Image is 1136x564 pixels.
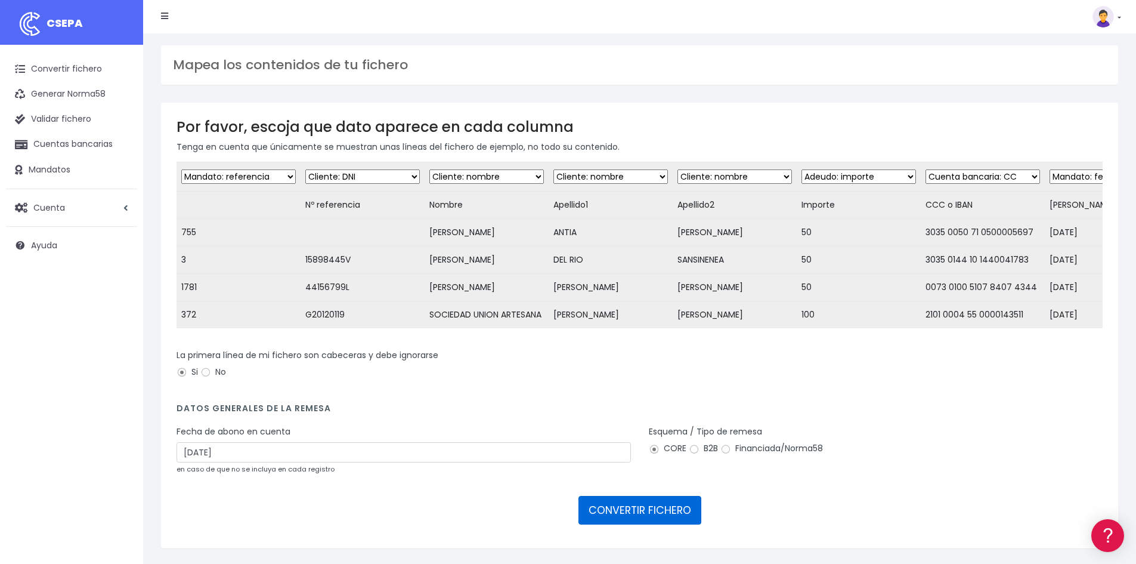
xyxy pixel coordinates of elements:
a: Mandatos [6,158,137,183]
label: No [200,366,226,378]
small: en caso de que no se incluya en cada registro [177,464,335,474]
td: 3035 0050 71 0500005697 [921,219,1045,246]
p: Tenga en cuenta que únicamente se muestran unas líneas del fichero de ejemplo, no todo su contenido. [177,140,1103,153]
a: Ayuda [6,233,137,258]
a: Información general [12,101,227,120]
td: [PERSON_NAME] [425,246,549,274]
label: Fecha de abono en cuenta [177,426,290,438]
td: [PERSON_NAME] [425,274,549,301]
td: Importe [797,192,921,219]
h3: Por favor, escoja que dato aparece en cada columna [177,118,1103,135]
label: Esquema / Tipo de remesa [649,426,762,438]
td: Apellido1 [549,192,673,219]
label: Financiada/Norma58 [720,442,823,455]
td: [PERSON_NAME] [549,301,673,329]
h4: Datos generales de la remesa [177,403,1103,420]
td: 44156799L [301,274,425,301]
h3: Mapea los contenidos de tu fichero [173,57,1106,73]
td: [PERSON_NAME] [673,219,797,246]
td: DEL RIO [549,246,673,274]
a: Videotutoriales [12,188,227,207]
td: SANSINENEA [673,246,797,274]
td: [PERSON_NAME] [425,219,549,246]
td: [PERSON_NAME] [673,274,797,301]
td: 3 [177,246,301,274]
div: Programadores [12,286,227,298]
td: [PERSON_NAME] [549,274,673,301]
td: 15898445V [301,246,425,274]
span: Cuenta [33,201,65,213]
td: Apellido2 [673,192,797,219]
td: CCC o IBAN [921,192,1045,219]
td: 0073 0100 5107 8407 4344 [921,274,1045,301]
a: Convertir fichero [6,57,137,82]
a: Validar fichero [6,107,137,132]
div: Facturación [12,237,227,248]
label: Si [177,366,198,378]
div: Convertir ficheros [12,132,227,143]
label: B2B [689,442,718,455]
td: 100 [797,301,921,329]
td: 50 [797,219,921,246]
td: [PERSON_NAME] [673,301,797,329]
label: CORE [649,442,686,455]
td: 2101 0004 55 0000143511 [921,301,1045,329]
a: API [12,305,227,323]
td: Nombre [425,192,549,219]
a: Cuentas bancarias [6,132,137,157]
span: Ayuda [31,239,57,251]
td: 50 [797,246,921,274]
td: 3035 0144 10 1440041783 [921,246,1045,274]
td: SOCIEDAD UNION ARTESANA [425,301,549,329]
td: 372 [177,301,301,329]
td: 755 [177,219,301,246]
button: Contáctanos [12,319,227,340]
span: CSEPA [47,16,83,30]
td: 50 [797,274,921,301]
a: Perfiles de empresas [12,207,227,225]
td: Nº referencia [301,192,425,219]
div: Información general [12,83,227,94]
a: POWERED BY ENCHANT [164,344,230,355]
img: profile [1092,6,1114,27]
a: Cuenta [6,195,137,220]
a: Generar Norma58 [6,82,137,107]
td: ANTIA [549,219,673,246]
button: CONVERTIR FICHERO [578,496,701,525]
img: logo [15,9,45,39]
td: 1781 [177,274,301,301]
a: General [12,256,227,275]
a: Problemas habituales [12,169,227,188]
label: La primera línea de mi fichero son cabeceras y debe ignorarse [177,349,438,362]
a: Formatos [12,151,227,169]
td: G20120119 [301,301,425,329]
